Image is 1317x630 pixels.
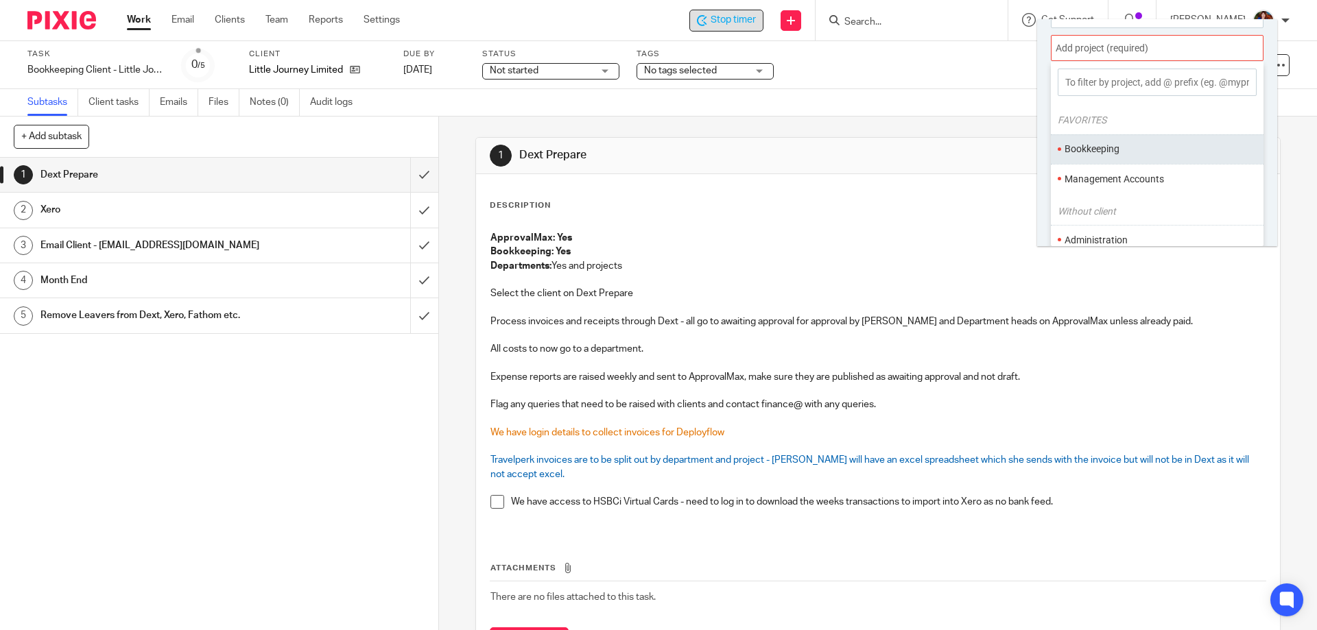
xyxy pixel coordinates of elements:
p: [PERSON_NAME] [1170,13,1246,27]
strong: Bookkeeping: Yes [490,247,571,256]
div: 1 [14,165,33,184]
h1: Dext Prepare [519,148,907,162]
p: Little Journey Limited [249,63,343,77]
span: Not started [490,66,538,75]
label: Task [27,49,165,60]
span: Get Support [1041,15,1094,25]
p: Process invoices and receipts through Dext - all go to awaiting approval for approval by [PERSON_... [490,315,1265,328]
span: Attachments [490,564,556,572]
div: 0 [191,57,205,73]
li: Favorite [1244,230,1260,249]
img: Nicole.jpeg [1253,10,1274,32]
div: 3 [14,236,33,255]
span: Stop timer [711,13,756,27]
p: Description [490,200,551,211]
div: 5 [14,306,33,326]
label: Due by [403,49,465,60]
a: Reports [309,13,343,27]
h1: Remove Leavers from Dext, Xero, Fathom etc. [40,305,278,326]
a: Audit logs [310,89,363,116]
p: Yes and projects [490,259,1265,273]
p: Select the client on Dext Prepare [490,287,1265,300]
i: FAVORITES [1058,114,1106,125]
h1: Xero [40,199,278,220]
h1: Email Client - [EMAIL_ADDRESS][DOMAIN_NAME] [40,235,278,256]
li: Management Accounts Without client [1065,172,1244,186]
span: We have login details to collect invoices for Deployflow [490,428,724,437]
a: Client tasks [88,89,150,116]
a: Files [209,89,239,116]
a: Team [265,13,288,27]
p: All costs to now go to a department. [490,342,1265,356]
a: Email [171,13,194,27]
span: No tags selected [644,66,717,75]
li: Favorite [1244,169,1260,188]
a: Settings [364,13,400,27]
label: Client [249,49,386,60]
strong: Departments: [490,261,551,271]
ul: Bookkeeping Without client [1051,134,1263,164]
a: Emails [160,89,198,116]
a: Clients [215,13,245,27]
li: Favorite [1244,140,1260,158]
span: There are no files attached to this task. [490,592,656,602]
small: /5 [198,62,205,69]
img: Pixie [27,11,96,29]
ul: Administration [1051,225,1263,254]
div: Bookkeeping Client - Little Journey [27,63,165,77]
div: 4 [14,271,33,290]
a: Work [127,13,151,27]
div: 2 [14,201,33,220]
input: To filter by project, add @ prefix (eg. @myproject) [1058,69,1257,96]
label: Tags [637,49,774,60]
h1: Month End [40,270,278,291]
span: Travelperk invoices are to be split out by department and project - [PERSON_NAME] will have an ex... [490,455,1251,478]
li: Bookkeeping Without client [1065,142,1244,156]
input: Search [843,16,966,29]
p: Expense reports are raised weekly and sent to ApprovalMax, make sure they are published as awaiti... [490,370,1265,384]
div: Little Journey Limited - Bookkeeping Client - Little Journey [689,10,763,32]
a: Notes (0) [250,89,300,116]
label: Status [482,49,619,60]
h1: Dext Prepare [40,165,278,185]
ul: Management Accounts Without client [1051,164,1263,193]
strong: ApprovalMax: Yes [490,233,572,243]
span: [DATE] [403,65,432,75]
p: Flag any queries that need to be raised with clients and contact finance@ with any queries. [490,398,1265,411]
button: + Add subtask [14,125,89,148]
li: Administration [1065,233,1244,247]
a: Subtasks [27,89,78,116]
p: We have access to HSBCi Virtual Cards - need to log in to download the weeks transactions to impo... [511,495,1265,509]
i: Without client [1058,206,1116,217]
div: 1 [490,145,512,167]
